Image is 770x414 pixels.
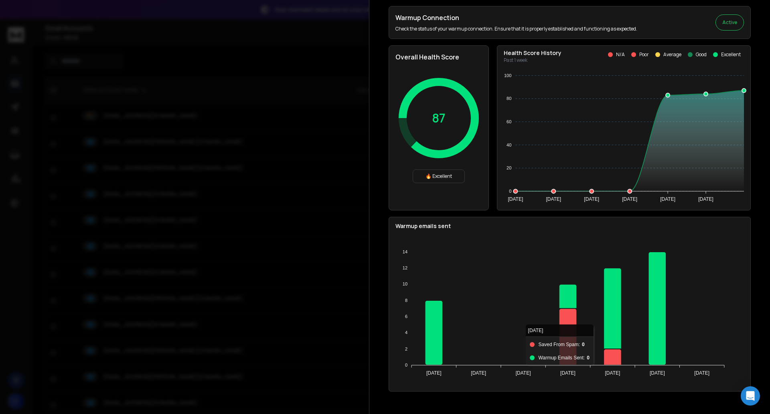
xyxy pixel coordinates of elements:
tspan: [DATE] [584,196,599,202]
tspan: 20 [507,165,511,170]
p: 87 [432,111,446,125]
tspan: [DATE] [622,196,637,202]
button: Active [715,14,744,31]
p: Excellent [721,51,741,58]
h2: Overall Health Score [395,52,482,62]
tspan: [DATE] [560,370,575,376]
tspan: 100 [504,73,511,78]
tspan: 2 [405,347,407,351]
tspan: 80 [507,96,511,101]
p: Poor [639,51,649,58]
p: N/A [616,51,625,58]
div: 🔥 Excellent [413,169,465,183]
p: Good [696,51,707,58]
tspan: 40 [507,143,511,147]
tspan: [DATE] [698,196,713,202]
tspan: [DATE] [426,370,442,376]
tspan: [DATE] [605,370,620,376]
tspan: [DATE] [660,196,675,202]
tspan: 12 [403,265,407,270]
tspan: 4 [405,330,407,335]
tspan: 0 [509,189,511,194]
tspan: [DATE] [508,196,523,202]
div: Open Intercom Messenger [741,386,760,406]
tspan: [DATE] [516,370,531,376]
p: Past 1 week [504,57,561,63]
p: Health Score History [504,49,561,57]
tspan: 14 [403,249,407,254]
tspan: [DATE] [694,370,709,376]
tspan: [DATE] [471,370,486,376]
p: Warmup emails sent [395,222,744,230]
p: Average [663,51,681,58]
h2: Warmup Connection [395,13,637,22]
tspan: [DATE] [650,370,665,376]
tspan: [DATE] [546,196,561,202]
tspan: 6 [405,314,407,319]
tspan: 0 [405,363,407,367]
tspan: 10 [403,281,407,286]
tspan: 8 [405,298,407,303]
p: Check the status of your warmup connection. Ensure that it is properly established and functionin... [395,26,637,32]
tspan: 60 [507,119,511,124]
